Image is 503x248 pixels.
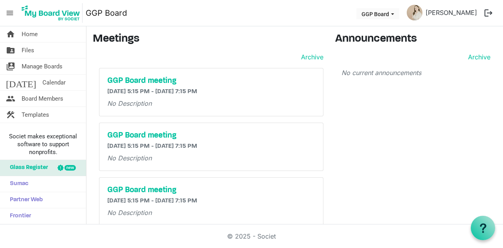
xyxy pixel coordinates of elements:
[64,165,76,171] div: new
[22,42,34,58] span: Files
[107,186,315,195] a: GGP Board meeting
[465,52,490,62] a: Archive
[107,153,315,163] p: No Description
[22,59,62,74] span: Manage Boards
[422,5,480,20] a: [PERSON_NAME]
[480,5,497,21] button: logout
[2,6,17,20] span: menu
[107,143,315,150] h6: [DATE] 5:15 PM - [DATE] 7:15 PM
[22,91,63,107] span: Board Members
[6,75,36,90] span: [DATE]
[6,176,28,192] span: Sumac
[42,75,66,90] span: Calendar
[107,197,315,205] h6: [DATE] 5:15 PM - [DATE] 7:15 PM
[356,8,399,19] button: GGP Board dropdownbutton
[93,33,323,46] h3: Meetings
[6,208,31,224] span: Frontier
[107,208,315,217] p: No Description
[19,3,83,23] img: My Board View Logo
[107,99,315,108] p: No Description
[6,192,43,208] span: Partner Web
[6,107,15,123] span: construction
[107,76,315,86] a: GGP Board meeting
[107,88,315,96] h6: [DATE] 5:15 PM - [DATE] 7:15 PM
[298,52,323,62] a: Archive
[6,59,15,74] span: switch_account
[407,5,422,20] img: ddDwz0xpzZVKRxv6rfQunLRhqTonpR19bBYhwCCreK_N_trmNrH_-5XbXXOgsUaIzMZd-qByIoR1xmoWdbg5qw_thumb.png
[22,26,38,42] span: Home
[6,91,15,107] span: people
[227,232,276,240] a: © 2025 - Societ
[4,132,83,156] span: Societ makes exceptional software to support nonprofits.
[6,42,15,58] span: folder_shared
[86,5,127,21] a: GGP Board
[335,33,497,46] h3: Announcements
[341,68,490,77] p: No current announcements
[107,131,315,140] a: GGP Board meeting
[19,3,86,23] a: My Board View Logo
[6,26,15,42] span: home
[22,107,49,123] span: Templates
[6,160,48,176] span: Glass Register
